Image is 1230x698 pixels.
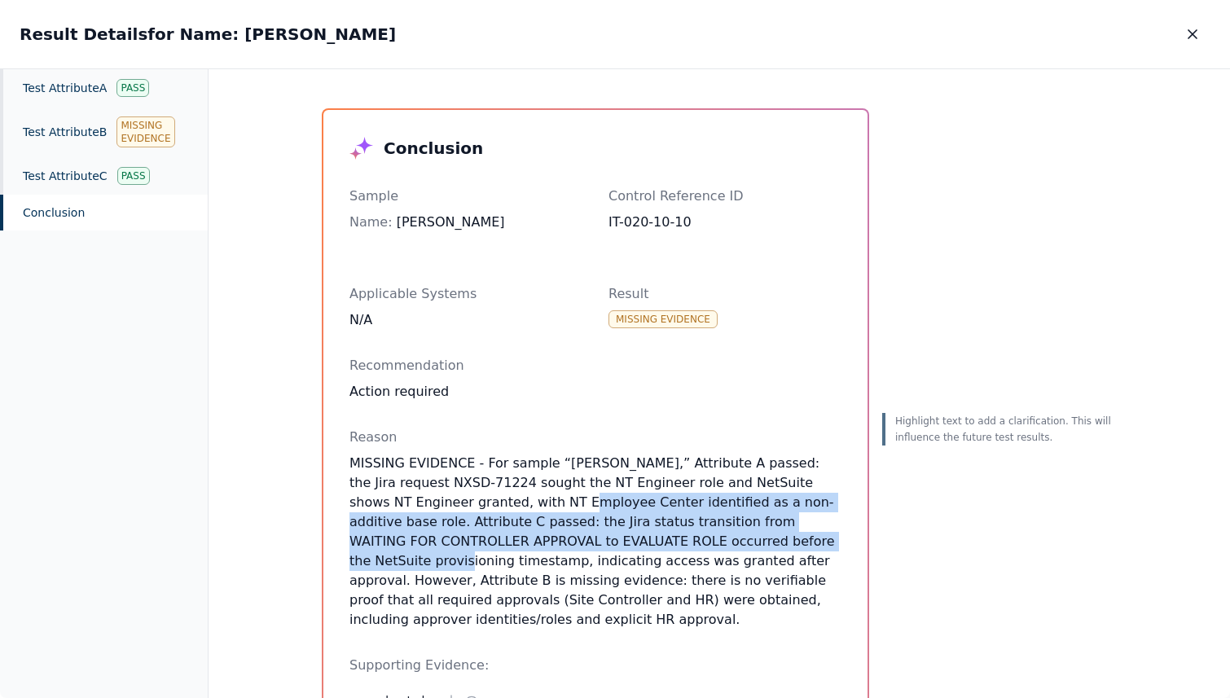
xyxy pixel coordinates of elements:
div: Missing Evidence [608,310,718,328]
p: Sample [349,187,582,206]
div: Pass [117,167,150,185]
p: Applicable Systems [349,284,582,304]
p: Highlight text to add a clarification. This will influence the future test results. [895,413,1117,446]
div: IT-020-10-10 [608,213,841,232]
p: Control Reference ID [608,187,841,206]
p: Result [608,284,841,304]
h3: Conclusion [384,137,483,160]
div: Missing Evidence [116,116,174,147]
p: Reason [349,428,841,447]
p: Supporting Evidence: [349,656,841,675]
h2: Result Details for Name: [PERSON_NAME] [20,23,396,46]
div: [PERSON_NAME] [349,213,582,232]
div: N/A [349,310,582,330]
p: Recommendation [349,356,841,375]
span: Name : [349,214,393,230]
p: MISSING EVIDENCE - For sample “[PERSON_NAME],” Attribute A passed: the Jira request NXSD-71224 so... [349,454,841,630]
div: Action required [349,382,841,402]
div: Pass [116,79,149,97]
